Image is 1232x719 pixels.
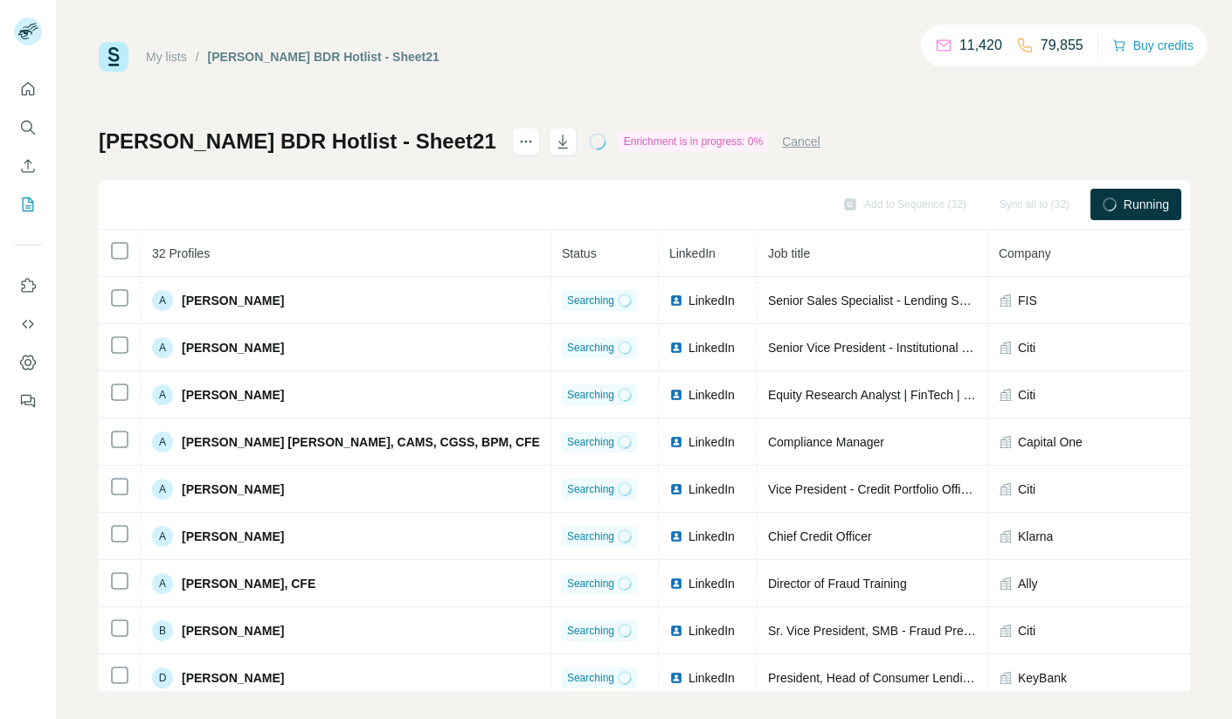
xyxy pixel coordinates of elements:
[689,669,735,687] span: LinkedIn
[182,622,284,639] span: [PERSON_NAME]
[567,293,614,308] span: Searching
[152,526,173,547] div: A
[14,73,42,105] button: Quick start
[14,150,42,182] button: Enrich CSV
[567,340,614,356] span: Searching
[152,290,173,311] div: A
[689,480,735,498] span: LinkedIn
[782,133,820,150] button: Cancel
[768,388,1083,402] span: Equity Research Analyst | FinTech | Software | Payments |
[182,480,284,498] span: [PERSON_NAME]
[152,620,173,641] div: B
[567,387,614,403] span: Searching
[152,337,173,358] div: A
[999,246,1051,260] span: Company
[1018,575,1038,592] span: Ally
[152,384,173,405] div: A
[152,246,210,260] span: 32 Profiles
[669,435,683,449] img: LinkedIn logo
[152,573,173,594] div: A
[182,339,284,356] span: [PERSON_NAME]
[567,670,614,686] span: Searching
[152,667,173,688] div: D
[768,624,1003,638] span: Sr. Vice President, SMB - Fraud Prevention
[669,577,683,591] img: LinkedIn logo
[768,529,872,543] span: Chief Credit Officer
[1018,433,1083,451] span: Capital One
[1018,669,1067,687] span: KeyBank
[14,189,42,220] button: My lists
[669,671,683,685] img: LinkedIn logo
[768,294,1001,308] span: Senior Sales Specialist - Lending Solutions
[1018,339,1035,356] span: Citi
[182,528,284,545] span: [PERSON_NAME]
[567,529,614,544] span: Searching
[669,341,683,355] img: LinkedIn logo
[689,339,735,356] span: LinkedIn
[14,270,42,301] button: Use Surfe on LinkedIn
[768,671,1055,685] span: President, Head of Consumer Lending and Mortgage
[1018,292,1037,309] span: FIS
[182,575,315,592] span: [PERSON_NAME], CFE
[146,50,187,64] a: My lists
[208,48,440,66] div: [PERSON_NAME] BDR Hotlist - Sheet21
[768,246,810,260] span: Job title
[182,669,284,687] span: [PERSON_NAME]
[959,35,1002,56] p: 11,420
[1018,622,1035,639] span: Citi
[182,292,284,309] span: [PERSON_NAME]
[689,622,735,639] span: LinkedIn
[689,292,735,309] span: LinkedIn
[152,432,173,453] div: A
[669,246,716,260] span: LinkedIn
[669,388,683,402] img: LinkedIn logo
[689,575,735,592] span: LinkedIn
[512,128,540,156] button: actions
[689,386,735,404] span: LinkedIn
[14,112,42,143] button: Search
[14,385,42,417] button: Feedback
[689,528,735,545] span: LinkedIn
[619,131,768,152] div: Enrichment is in progress: 0%
[669,624,683,638] img: LinkedIn logo
[1041,35,1083,56] p: 79,855
[1018,480,1035,498] span: Citi
[1018,386,1035,404] span: Citi
[669,529,683,543] img: LinkedIn logo
[99,128,496,156] h1: [PERSON_NAME] BDR Hotlist - Sheet21
[152,479,173,500] div: A
[562,246,597,260] span: Status
[669,482,683,496] img: LinkedIn logo
[669,294,683,308] img: LinkedIn logo
[1018,528,1053,545] span: Klarna
[768,577,907,591] span: Director of Fraud Training
[1112,33,1194,58] button: Buy credits
[567,576,614,591] span: Searching
[1124,196,1169,213] span: Running
[768,435,884,449] span: Compliance Manager
[99,42,128,72] img: Surfe Logo
[182,433,540,451] span: [PERSON_NAME] [PERSON_NAME], CAMS, CGSS, BPM, CFE
[196,48,199,66] li: /
[567,481,614,497] span: Searching
[567,434,614,450] span: Searching
[768,482,978,496] span: Vice President - Credit Portfolio Officer
[567,623,614,639] span: Searching
[14,308,42,340] button: Use Surfe API
[689,433,735,451] span: LinkedIn
[182,386,284,404] span: [PERSON_NAME]
[14,347,42,378] button: Dashboard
